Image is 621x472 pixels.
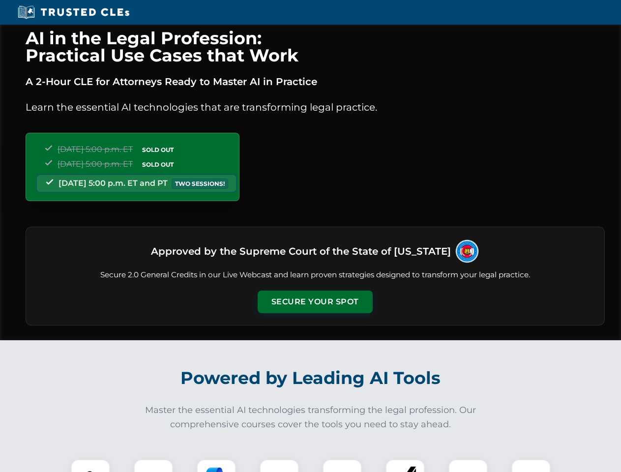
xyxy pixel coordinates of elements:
button: Secure Your Spot [258,291,373,313]
img: Logo [455,239,479,264]
h2: Powered by Leading AI Tools [38,361,583,395]
p: Learn the essential AI technologies that are transforming legal practice. [26,99,605,115]
span: [DATE] 5:00 p.m. ET [58,159,133,169]
span: SOLD OUT [139,145,177,155]
img: Trusted CLEs [15,5,132,20]
p: A 2-Hour CLE for Attorneys Ready to Master AI in Practice [26,74,605,89]
span: SOLD OUT [139,159,177,170]
p: Master the essential AI technologies transforming the legal profession. Our comprehensive courses... [139,403,483,432]
h1: AI in the Legal Profession: Practical Use Cases that Work [26,29,605,64]
h3: Approved by the Supreme Court of the State of [US_STATE] [151,242,451,260]
span: [DATE] 5:00 p.m. ET [58,145,133,154]
p: Secure 2.0 General Credits in our Live Webcast and learn proven strategies designed to transform ... [38,269,592,281]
